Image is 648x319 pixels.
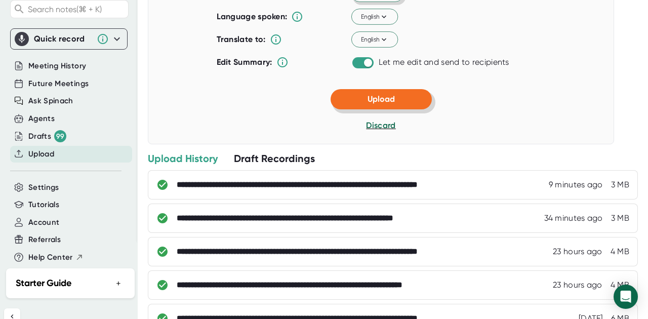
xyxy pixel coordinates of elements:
[28,234,61,246] button: Referrals
[611,213,629,223] div: 3 MB
[549,180,603,190] div: 10/1/2025, 8:18:33 AM
[234,152,315,165] div: Draft Recordings
[351,9,398,25] button: English
[28,60,86,72] button: Meeting History
[28,148,54,160] button: Upload
[217,12,288,21] b: Language spoken:
[553,247,602,257] div: 9/30/2025, 8:31:11 AM
[28,130,66,142] div: Drafts
[611,247,629,257] div: 4 MB
[611,280,629,290] div: 4 MB
[553,280,602,290] div: 9/30/2025, 8:30:33 AM
[28,95,73,107] button: Ask Spinach
[28,78,89,90] button: Future Meetings
[368,94,395,104] span: Upload
[28,182,59,193] button: Settings
[28,252,84,263] button: Help Center
[28,5,126,14] span: Search notes (⌘ + K)
[15,29,123,49] div: Quick record
[544,213,603,223] div: 10/1/2025, 7:53:06 AM
[54,130,66,142] div: 99
[379,57,509,67] div: Let me edit and send to recipients
[217,57,272,67] b: Edit Summary:
[34,34,92,44] div: Quick record
[611,180,629,190] div: 3 MB
[28,217,59,228] button: Account
[217,34,266,44] b: Translate to:
[28,130,66,142] button: Drafts 99
[360,12,388,21] span: English
[366,119,395,132] button: Discard
[614,285,638,309] div: Open Intercom Messenger
[112,276,125,291] button: +
[360,35,388,44] span: English
[16,276,71,290] h2: Starter Guide
[28,199,59,211] button: Tutorials
[366,121,395,130] span: Discard
[28,252,73,263] span: Help Center
[148,152,218,165] div: Upload History
[351,32,398,48] button: English
[28,113,55,125] button: Agents
[331,89,432,109] button: Upload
